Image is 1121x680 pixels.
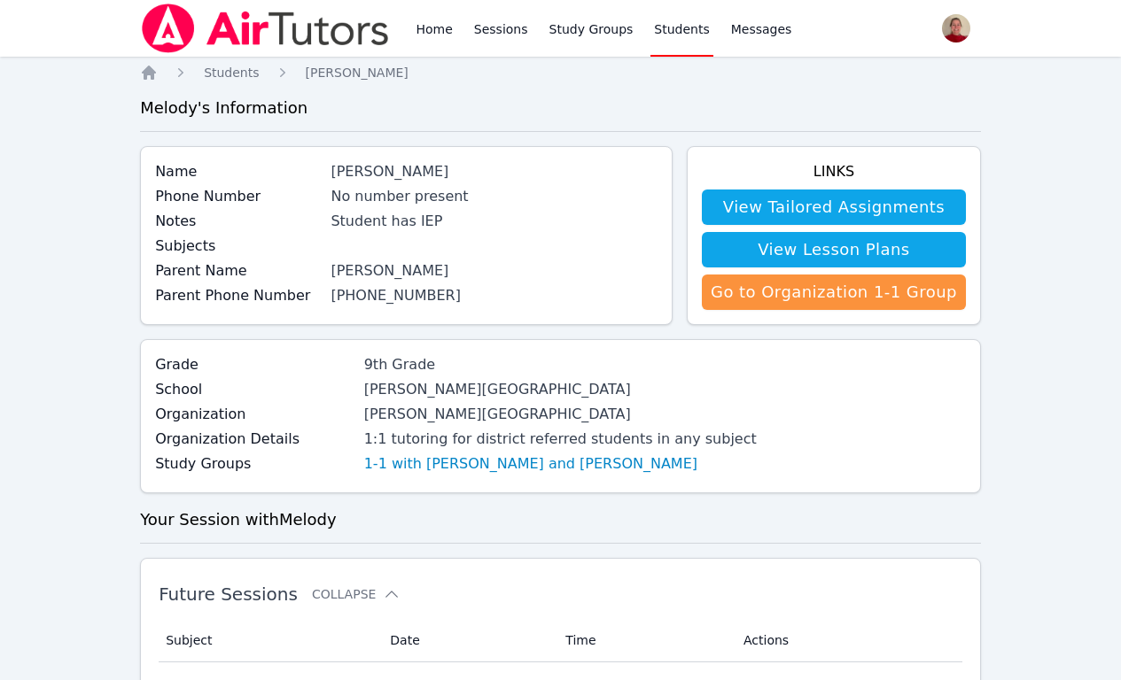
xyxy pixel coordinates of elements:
span: [PERSON_NAME] [306,66,409,80]
img: Air Tutors [140,4,391,53]
span: Future Sessions [159,583,298,605]
th: Date [379,619,555,662]
label: Subjects [155,236,320,257]
label: Study Groups [155,453,354,475]
label: Notes [155,211,320,232]
th: Time [555,619,733,662]
div: [PERSON_NAME][GEOGRAPHIC_DATA] [364,379,757,400]
th: Subject [159,619,379,662]
th: Actions [733,619,962,662]
div: No number present [331,186,658,207]
div: Student has IEP [331,211,658,232]
label: Parent Phone Number [155,285,320,306]
a: 1-1 with [PERSON_NAME] and [PERSON_NAME] [364,453,697,475]
a: View Tailored Assignments [702,189,966,225]
label: Phone Number [155,186,320,207]
h3: Melody 's Information [140,96,981,120]
a: [PHONE_NUMBER] [331,287,461,304]
div: [PERSON_NAME] [331,161,658,182]
label: Parent Name [155,260,320,282]
label: Grade [155,354,354,375]
button: Collapse [312,585,401,603]
label: Organization Details [155,429,354,450]
label: Name [155,161,320,182]
label: Organization [155,404,354,425]
div: [PERSON_NAME][GEOGRAPHIC_DATA] [364,404,757,425]
a: View Lesson Plans [702,232,966,267]
h4: Links [702,161,966,182]
div: 9th Grade [364,354,757,375]
span: Students [204,66,259,80]
span: Messages [731,20,792,38]
label: School [155,379,354,400]
a: [PERSON_NAME] [306,64,409,81]
div: 1:1 tutoring for district referred students in any subject [364,429,757,450]
div: [PERSON_NAME] [331,260,658,282]
h3: Your Session with Melody [140,507,981,532]
a: Go to Organization 1-1 Group [702,274,966,310]
a: Students [204,64,259,81]
nav: Breadcrumb [140,64,981,81]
